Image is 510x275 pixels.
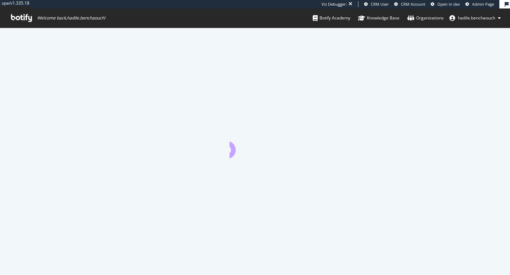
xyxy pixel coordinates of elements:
a: Botify Academy [313,8,350,28]
div: Organizations [407,14,444,22]
button: hadile.benchaouch [444,12,506,24]
span: Welcome back, hadile.benchaouch ! [37,15,105,21]
div: Knowledge Base [358,14,399,22]
span: CRM Account [401,1,425,7]
span: Open in dev [437,1,460,7]
a: CRM User [364,1,389,7]
a: Admin Page [465,1,494,7]
span: CRM User [371,1,389,7]
div: Viz Debugger: [322,1,347,7]
div: Botify Academy [313,14,350,22]
a: Open in dev [431,1,460,7]
div: animation [229,133,280,158]
a: Organizations [407,8,444,28]
a: Knowledge Base [358,8,399,28]
a: CRM Account [394,1,425,7]
span: Admin Page [472,1,494,7]
span: hadile.benchaouch [458,15,495,21]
